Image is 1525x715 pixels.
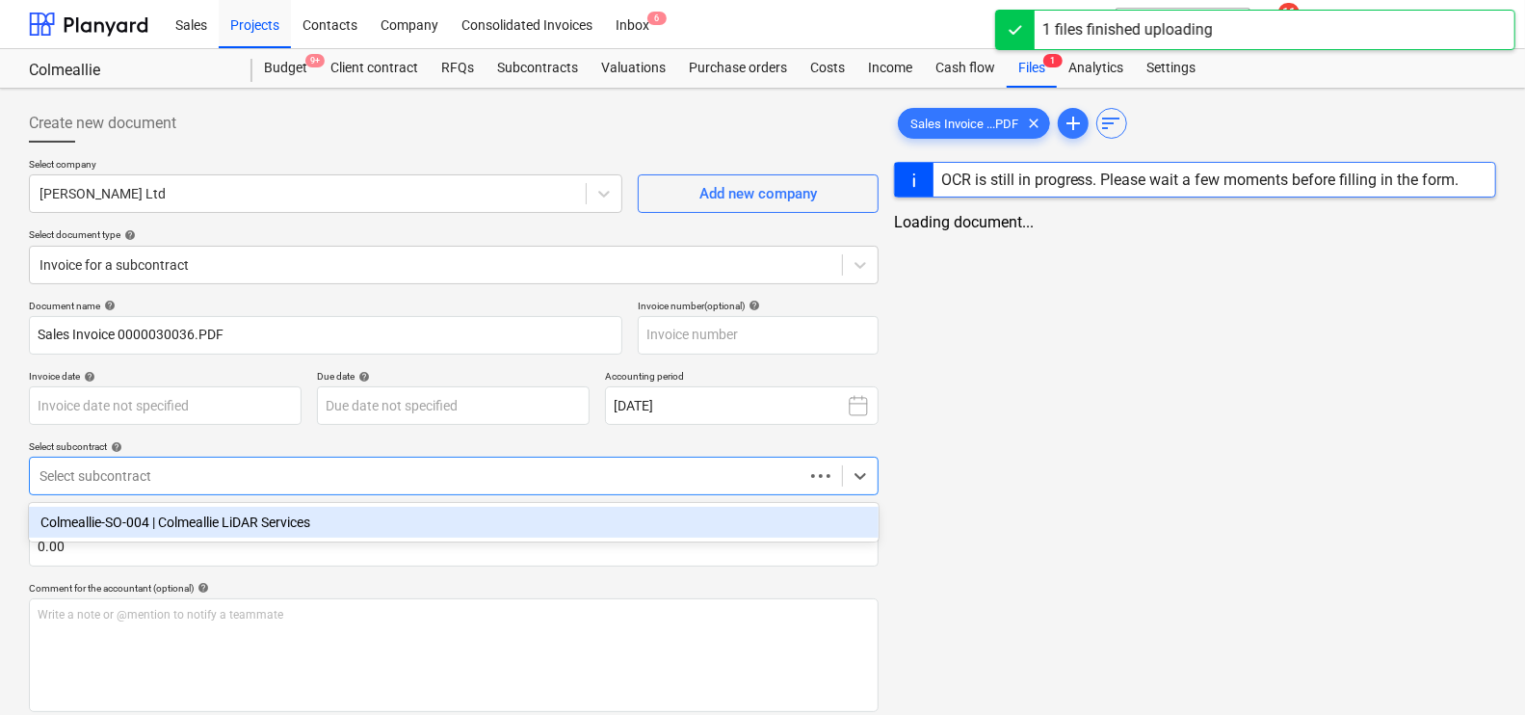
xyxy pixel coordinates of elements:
[29,507,879,538] div: Colmeallie-SO-004 | Colmeallie LiDAR Services
[29,440,879,453] div: Select subcontract
[107,441,122,453] span: help
[252,49,319,88] div: Budget
[1007,49,1057,88] div: Files
[894,213,1496,231] div: Loading document...
[29,386,302,425] input: Invoice date not specified
[941,171,1459,189] div: OCR is still in progress. Please wait a few moments before filling in the form.
[799,49,856,88] a: Costs
[638,300,879,312] div: Invoice number (optional)
[899,117,1030,131] span: Sales Invoice ...PDF
[29,228,879,241] div: Select document type
[1007,49,1057,88] a: Files1
[194,582,209,594] span: help
[638,316,879,355] input: Invoice number
[1100,112,1123,135] span: sort
[605,370,878,386] p: Accounting period
[1057,49,1135,88] a: Analytics
[29,158,622,174] p: Select company
[29,582,879,595] div: Comment for the accountant (optional)
[305,54,325,67] span: 9+
[856,49,924,88] a: Income
[1022,112,1045,135] span: clear
[29,528,879,567] input: Invoice total amount (net cost, optional)
[252,49,319,88] a: Budget9+
[80,371,95,383] span: help
[1429,622,1525,715] iframe: Chat Widget
[430,49,486,88] a: RFQs
[100,300,116,311] span: help
[1135,49,1207,88] a: Settings
[319,49,430,88] a: Client contract
[29,61,229,81] div: Colmeallie
[898,108,1050,139] div: Sales Invoice ...PDF
[590,49,677,88] a: Valuations
[29,300,622,312] div: Document name
[745,300,760,311] span: help
[1042,18,1213,41] div: 1 files finished uploading
[699,181,817,206] div: Add new company
[29,370,302,383] div: Invoice date
[29,112,176,135] span: Create new document
[605,386,878,425] button: [DATE]
[1062,112,1085,135] span: add
[647,12,667,25] span: 6
[486,49,590,88] a: Subcontracts
[1043,54,1063,67] span: 1
[317,370,590,383] div: Due date
[29,316,622,355] input: Document name
[355,371,370,383] span: help
[317,386,590,425] input: Due date not specified
[677,49,799,88] a: Purchase orders
[638,174,879,213] button: Add new company
[120,229,136,241] span: help
[924,49,1007,88] a: Cash flow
